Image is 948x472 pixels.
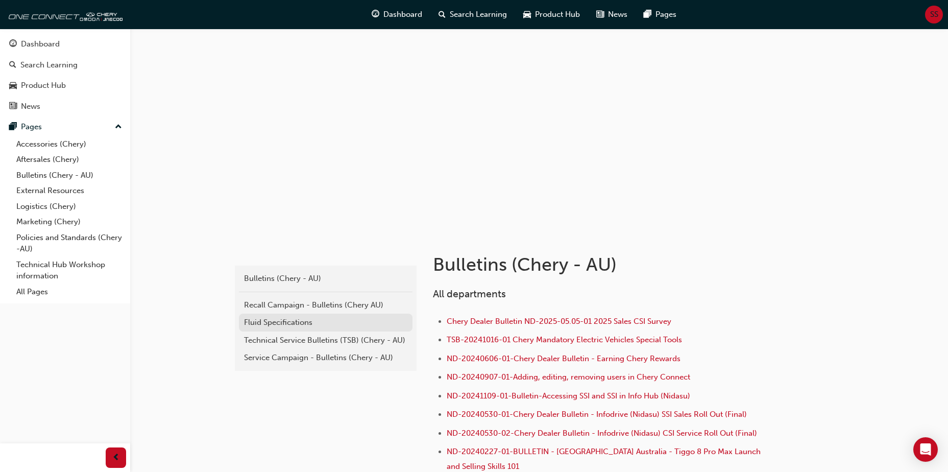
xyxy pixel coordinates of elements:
a: Accessories (Chery) [12,136,126,152]
div: News [21,101,40,112]
div: Search Learning [20,59,78,71]
div: Fluid Specifications [244,317,407,328]
a: Dashboard [4,35,126,54]
a: search-iconSearch Learning [430,4,515,25]
div: Technical Service Bulletins (TSB) (Chery - AU) [244,335,407,346]
div: Service Campaign - Bulletins (Chery - AU) [244,352,407,364]
a: Technical Hub Workshop information [12,257,126,284]
span: car-icon [9,81,17,90]
div: Bulletins (Chery - AU) [244,273,407,285]
a: Bulletins (Chery - AU) [12,168,126,183]
a: All Pages [12,284,126,300]
span: Search Learning [450,9,507,20]
span: All departments [433,288,506,300]
img: oneconnect [5,4,123,25]
span: car-icon [523,8,531,21]
a: Recall Campaign - Bulletins (Chery AU) [239,296,412,314]
a: News [4,97,126,116]
a: Chery Dealer Bulletin ND-2025-05.05-01 2025 Sales CSI Survey [447,317,671,326]
a: ND-20240530-02-Chery Dealer Bulletin - Infodrive (Nidasu) CSI Service Roll Out (Final) [447,429,757,438]
div: Product Hub [21,80,66,91]
button: DashboardSearch LearningProduct HubNews [4,33,126,117]
span: news-icon [9,102,17,111]
a: ND-20241109-01-Bulletin-Accessing SSI and SSI in Info Hub (Nidasu) [447,391,690,400]
a: car-iconProduct Hub [515,4,588,25]
a: Logistics (Chery) [12,199,126,215]
span: News [608,9,627,20]
a: Search Learning [4,56,126,75]
a: guage-iconDashboard [363,4,430,25]
a: Aftersales (Chery) [12,152,126,168]
span: Dashboard [383,9,422,20]
span: pages-icon [644,8,651,21]
a: Product Hub [4,76,126,95]
button: Pages [4,117,126,136]
div: Dashboard [21,38,60,50]
span: search-icon [439,8,446,21]
a: news-iconNews [588,4,636,25]
a: ND-20240530-01-Chery Dealer Bulletin - Infodrive (Nidasu) SSI Sales Roll Out (Final) [447,410,747,419]
a: ND-20240606-01-Chery Dealer Bulletin - Earning Chery Rewards [447,354,680,363]
span: Product Hub [535,9,580,20]
span: prev-icon [112,452,120,464]
a: ND-20240907-01-Adding, editing, removing users in Chery Connect [447,372,690,382]
div: Recall Campaign - Bulletins (Chery AU) [244,299,407,311]
span: SS [930,9,938,20]
a: Policies and Standards (Chery -AU) [12,230,126,257]
div: Pages [21,121,42,133]
button: SS [925,6,943,23]
a: TSB-20241016-01 Chery Mandatory Electric Vehicles Special Tools [447,335,682,344]
a: Service Campaign - Bulletins (Chery - AU) [239,349,412,367]
h1: Bulletins (Chery - AU) [433,253,768,276]
a: Technical Service Bulletins (TSB) (Chery - AU) [239,332,412,349]
span: search-icon [9,61,16,70]
span: news-icon [596,8,604,21]
span: Pages [655,9,676,20]
span: pages-icon [9,123,17,132]
div: Open Intercom Messenger [913,437,938,462]
a: pages-iconPages [636,4,685,25]
a: Marketing (Chery) [12,214,126,230]
span: up-icon [115,121,122,134]
a: External Resources [12,183,126,199]
a: ND-20240227-01-BULLETIN - [GEOGRAPHIC_DATA] Australia - Tiggo 8 Pro Max Launch and Selling Skills... [447,447,763,471]
a: Bulletins (Chery - AU) [239,270,412,288]
span: guage-icon [372,8,379,21]
a: Fluid Specifications [239,314,412,332]
span: guage-icon [9,40,17,49]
